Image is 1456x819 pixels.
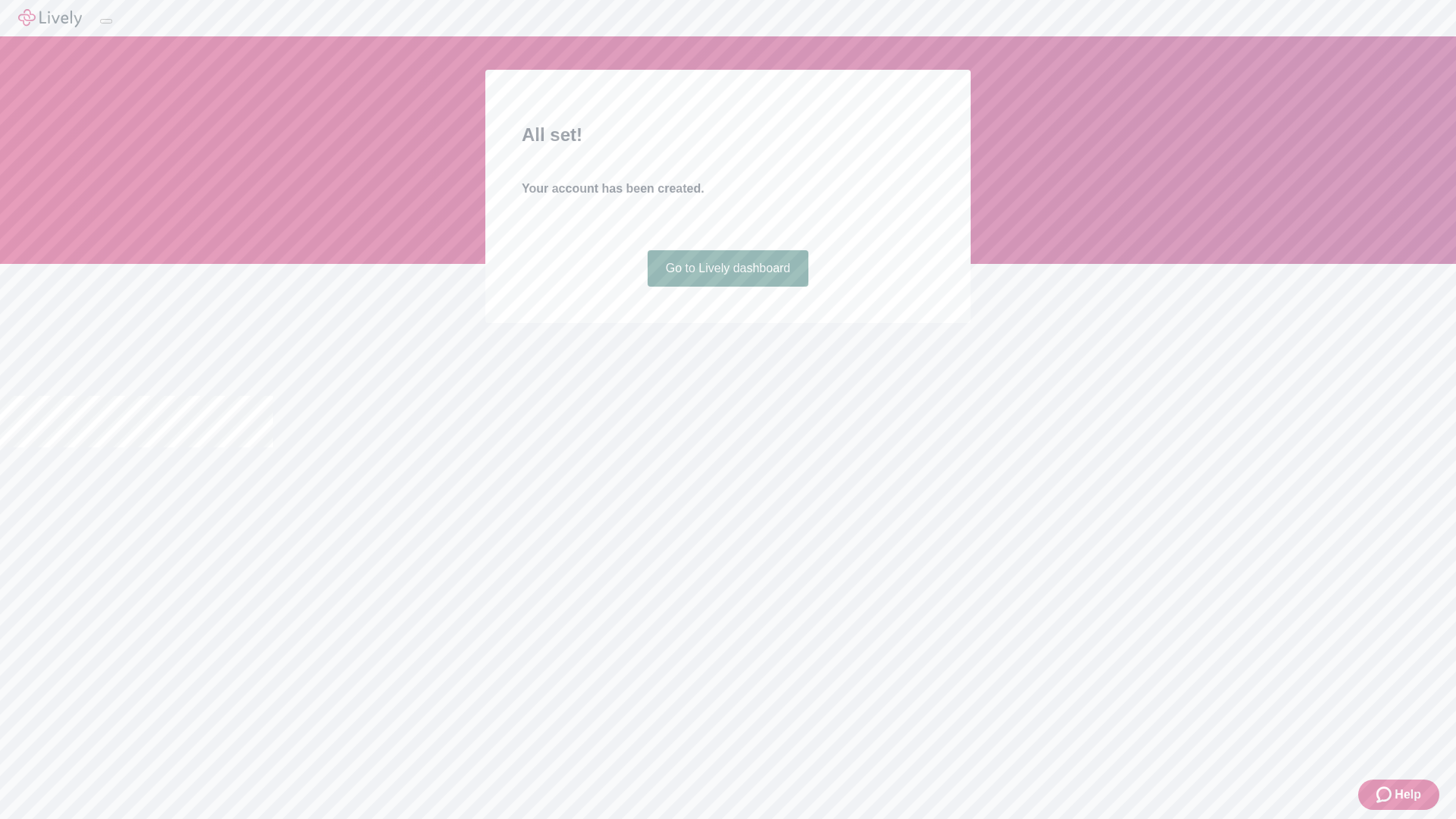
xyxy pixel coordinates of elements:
[1376,786,1395,804] svg: Zendesk support icon
[648,250,809,287] a: Go to Lively dashboard
[1358,780,1439,810] button: Zendesk support iconHelp
[522,121,934,149] h2: All set!
[522,180,934,198] h4: Your account has been created.
[18,9,82,27] img: Lively
[100,19,112,24] button: Log out
[1395,786,1421,804] span: Help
